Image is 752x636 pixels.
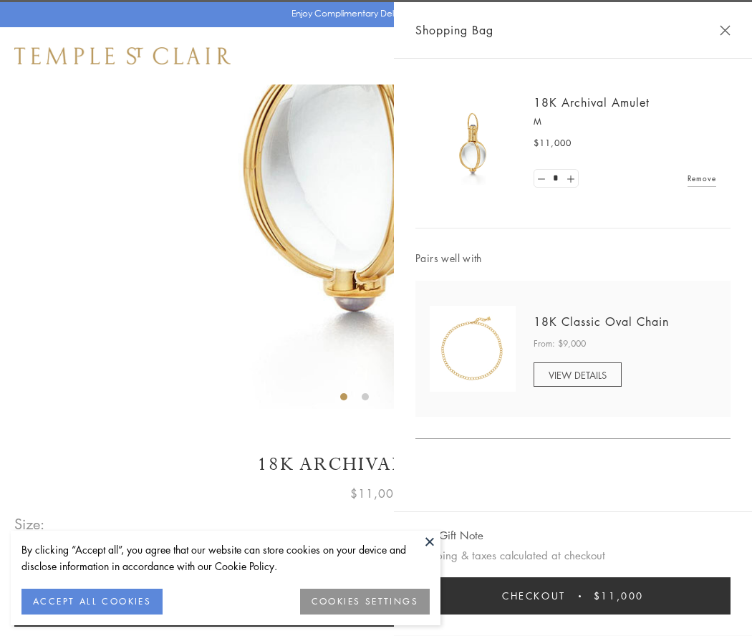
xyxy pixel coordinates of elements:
[21,589,163,615] button: ACCEPT ALL COOKIES
[534,115,716,129] p: M
[549,368,607,382] span: VIEW DETAILS
[534,136,572,150] span: $11,000
[350,484,402,503] span: $11,000
[415,577,731,615] button: Checkout $11,000
[534,337,586,351] span: From: $9,000
[534,170,549,188] a: Set quantity to 0
[291,6,454,21] p: Enjoy Complimentary Delivery & Returns
[415,21,493,39] span: Shopping Bag
[594,588,644,604] span: $11,000
[534,362,622,387] a: VIEW DETAILS
[415,250,731,266] span: Pairs well with
[415,526,483,544] button: Add Gift Note
[720,25,731,36] button: Close Shopping Bag
[14,452,738,477] h1: 18K Archival Amulet
[534,95,650,110] a: 18K Archival Amulet
[430,306,516,392] img: N88865-OV18
[14,512,46,536] span: Size:
[430,100,516,186] img: 18K Archival Amulet
[502,588,566,604] span: Checkout
[688,170,716,186] a: Remove
[415,546,731,564] p: Shipping & taxes calculated at checkout
[534,314,669,329] a: 18K Classic Oval Chain
[21,541,430,574] div: By clicking “Accept all”, you agree that our website can store cookies on your device and disclos...
[563,170,577,188] a: Set quantity to 2
[300,589,430,615] button: COOKIES SETTINGS
[14,47,231,64] img: Temple St. Clair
